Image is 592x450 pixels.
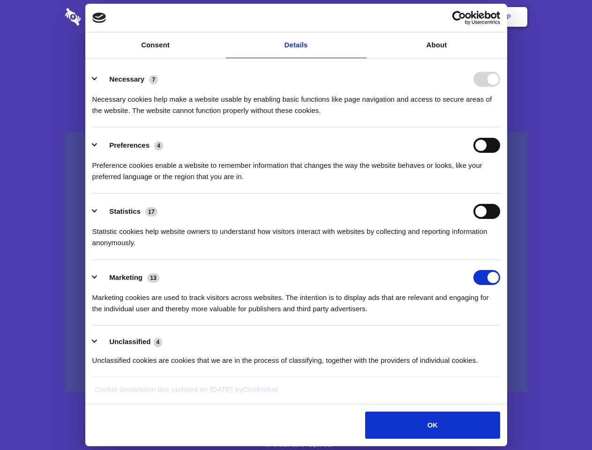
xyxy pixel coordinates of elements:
button: Unclassified (4) [92,336,168,348]
span: 4 [154,337,163,347]
span: 13 [147,273,159,283]
img: logo-wordmark-white-trans-d4663122ce5f474addd5e946df7df03e33cb6a1c49d2221995e7729f52c070b2.svg [65,8,145,26]
label: Statistics [109,207,141,215]
button: Necessary (7) [92,72,164,87]
div: Statistic cookies help website owners to understand how visitors interact with websites by collec... [92,219,500,248]
a: Details [226,32,367,58]
div: Cookie declaration last updated on [DATE] by [88,384,504,402]
div: Preference cookies enable a website to remember information that changes the way the website beha... [92,153,500,182]
a: Cookiebot [243,385,278,393]
span: 17 [145,207,157,217]
a: Consent [85,32,226,58]
label: Necessary [109,75,144,83]
button: OK [365,412,500,439]
h4: Auto-redaction of sensitive data, encrypted data sharing and self-destructing private chats. Shar... [65,85,527,116]
a: Wistia video thumbnail [65,132,527,392]
div: Unclassified cookies are cookies that we are in the process of classifying, together with the pro... [92,348,500,366]
div: Necessary cookies help make a website usable by enabling basic functions like page navigation and... [92,87,500,116]
span: 7 [149,75,158,84]
div: Marketing cookies are used to track visitors across websites. The intention is to display ads tha... [92,285,500,315]
span: 4 [154,141,163,150]
iframe: Drift Widget Chat Controller [545,403,581,439]
label: Marketing [109,273,142,281]
button: Preferences (4) [92,138,169,153]
a: Login [425,2,466,31]
a: Usercentrics Cookiebot - opens in a new window [418,11,500,25]
h1: Eliminate Slack Data Loss. [65,42,527,76]
label: Preferences [109,141,150,149]
a: About [367,32,507,58]
a: Pricing [275,2,316,31]
button: Statistics (17) [92,204,164,219]
img: logo [92,13,106,23]
a: Contact [380,2,423,31]
button: Marketing (13) [92,270,165,285]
